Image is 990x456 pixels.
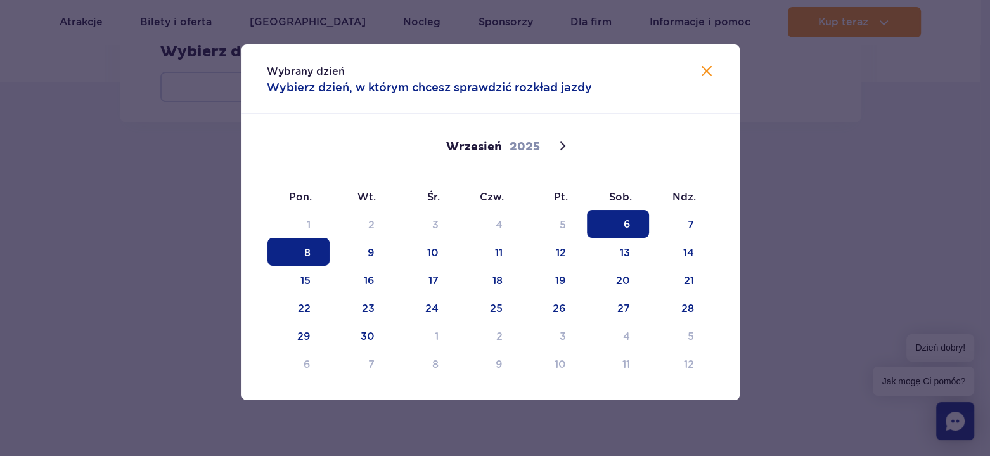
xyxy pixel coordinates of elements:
[650,190,714,204] span: Ndz.
[267,266,330,294] span: Wrzesień 15, 2025
[459,294,521,322] span: Wrzesień 25, 2025
[331,294,394,322] span: Wrzesień 23, 2025
[395,238,458,266] span: Wrzesień 10, 2025
[331,322,394,349] span: Wrzesień 30, 2025
[459,238,521,266] span: Wrzesień 11, 2025
[523,322,585,349] span: Październik 3, 2025
[394,190,458,204] span: Śr.
[587,294,649,322] span: Wrzesień 27, 2025
[523,266,585,294] span: Wrzesień 19, 2025
[395,266,458,294] span: Wrzesień 17, 2025
[446,140,502,155] span: Wrzesień
[330,190,394,204] span: Wt.
[395,349,458,377] span: Październik 8, 2025
[395,294,458,322] span: Wrzesień 24, 2025
[459,349,521,377] span: Październik 9, 2025
[267,190,331,204] span: Pon.
[459,322,521,349] span: Październik 2, 2025
[267,65,345,77] span: Wybrany dzień
[651,210,713,238] span: Wrzesień 7, 2025
[331,266,394,294] span: Wrzesień 16, 2025
[587,322,649,349] span: Październik 4, 2025
[651,238,713,266] span: Wrzesień 14, 2025
[267,79,592,96] span: Wybierz dzień, w którym chcesz sprawdzić rozkład jazdy
[651,349,713,377] span: Październik 12, 2025
[523,349,585,377] span: Październik 10, 2025
[587,210,649,238] span: Wrzesień 6, 2025
[523,294,585,322] span: Wrzesień 26, 2025
[587,238,649,266] span: Wrzesień 13, 2025
[267,210,330,238] span: Wrzesień 1, 2025
[459,266,521,294] span: Wrzesień 18, 2025
[331,210,394,238] span: Wrzesień 2, 2025
[651,266,713,294] span: Wrzesień 21, 2025
[459,210,521,238] span: Wrzesień 4, 2025
[331,238,394,266] span: Wrzesień 9, 2025
[267,349,330,377] span: Październik 6, 2025
[651,322,713,349] span: Październik 5, 2025
[523,238,585,266] span: Wrzesień 12, 2025
[267,238,330,266] span: Wrzesień 8, 2025
[395,210,458,238] span: Wrzesień 3, 2025
[587,349,649,377] span: Październik 11, 2025
[331,349,394,377] span: Październik 7, 2025
[587,266,649,294] span: Wrzesień 20, 2025
[267,294,330,322] span: Wrzesień 22, 2025
[458,190,522,204] span: Czw.
[395,322,458,349] span: Październik 1, 2025
[522,190,586,204] span: Pt.
[651,294,713,322] span: Wrzesień 28, 2025
[267,322,330,349] span: Wrzesień 29, 2025
[523,210,585,238] span: Wrzesień 5, 2025
[586,190,650,204] span: Sob.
